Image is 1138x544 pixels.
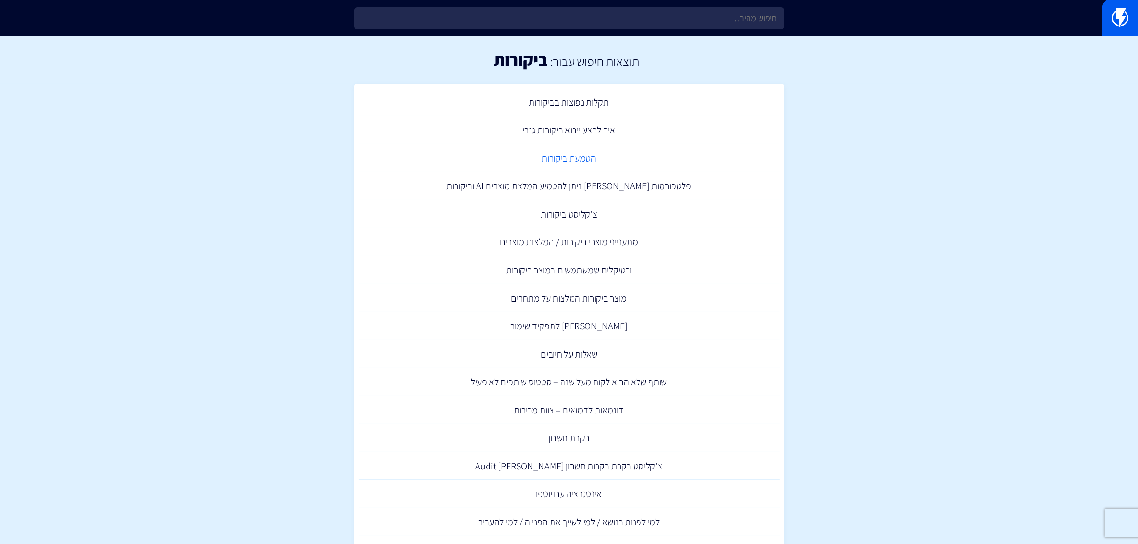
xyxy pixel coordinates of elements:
h1: ביקורות [494,50,548,69]
a: הטמעת ביקורות [359,144,780,173]
a: שאלות על חיובים [359,340,780,369]
a: צ'קליסט ביקורות [359,200,780,228]
a: למי לפנות בנושא / למי לשייך את הפנייה / למי להעביר [359,508,780,536]
a: ורטיקלים שמשתמשים במוצר ביקורות [359,256,780,284]
a: צ'קליסט בקרת בקרות חשבון Audit [PERSON_NAME] [359,452,780,480]
a: איך לבצע ייבוא ביקורות גנרי [359,116,780,144]
a: דוגמאות לדמואים – צוות מכירות [359,396,780,424]
h2: תוצאות חיפוש עבור: [548,54,639,68]
input: חיפוש מהיר... [354,7,784,29]
a: בקרת חשבון [359,424,780,452]
a: פלטפורמות [PERSON_NAME] ניתן להטמיע המלצת מוצרים AI וביקורות [359,172,780,200]
a: שותף שלא הביא לקוח מעל שנה – סטטוס שותפים לא פעיל [359,368,780,396]
a: [PERSON_NAME] לתפקיד שימור [359,312,780,340]
a: תקלות נפוצות בביקורות [359,88,780,117]
a: אינטגרציה עם יוטפו [359,480,780,508]
a: מתענייני מוצרי ביקורות / המלצות מוצרים [359,228,780,256]
a: מוצר ביקורות המלצות על מתחרים [359,284,780,313]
